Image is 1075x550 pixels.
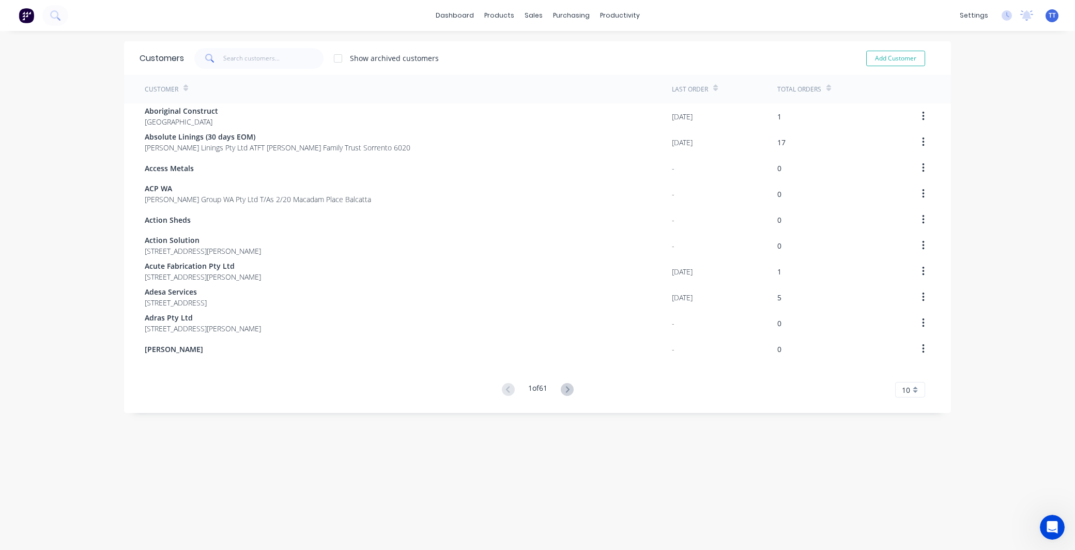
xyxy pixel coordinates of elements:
[866,51,925,66] button: Add Customer
[672,292,693,303] div: [DATE]
[145,246,261,256] span: [STREET_ADDRESS][PERSON_NAME]
[777,266,781,277] div: 1
[145,286,207,297] span: Adesa Services
[1049,11,1056,20] span: TT
[479,8,519,23] div: products
[145,215,191,225] span: Action Sheds
[777,240,781,251] div: 0
[672,215,674,225] div: -
[145,235,261,246] span: Action Solution
[145,261,261,271] span: Acute Fabrication Pty Ltd
[955,8,993,23] div: settings
[672,137,693,148] div: [DATE]
[777,215,781,225] div: 0
[548,8,595,23] div: purchasing
[777,189,781,200] div: 0
[777,344,781,355] div: 0
[19,8,34,23] img: Factory
[777,111,781,122] div: 1
[1040,515,1065,540] iframe: Intercom live chat
[145,271,261,282] span: [STREET_ADDRESS][PERSON_NAME]
[223,48,324,69] input: Search customers...
[777,163,781,174] div: 0
[145,194,371,205] span: [PERSON_NAME] Group WA Pty Ltd T/As 2/20 Macadam Place Balcatta
[595,8,645,23] div: productivity
[350,53,439,64] div: Show archived customers
[145,312,261,323] span: Adras Pty Ltd
[672,111,693,122] div: [DATE]
[777,137,786,148] div: 17
[777,292,781,303] div: 5
[672,266,693,277] div: [DATE]
[672,189,674,200] div: -
[672,163,674,174] div: -
[902,385,910,395] span: 10
[145,183,371,194] span: ACP WA
[145,297,207,308] span: [STREET_ADDRESS]
[672,344,674,355] div: -
[145,344,203,355] span: [PERSON_NAME]
[145,116,218,127] span: [GEOGRAPHIC_DATA]
[519,8,548,23] div: sales
[145,142,410,153] span: [PERSON_NAME] Linings Pty Ltd ATFT [PERSON_NAME] Family Trust Sorrento 6020
[140,52,184,65] div: Customers
[777,318,781,329] div: 0
[145,163,194,174] span: Access Metals
[145,131,410,142] span: Absolute Linings (30 days EOM)
[431,8,479,23] a: dashboard
[672,318,674,329] div: -
[672,85,708,94] div: Last Order
[777,85,821,94] div: Total Orders
[528,383,547,398] div: 1 of 61
[672,240,674,251] div: -
[145,105,218,116] span: Aboriginal Construct
[145,323,261,334] span: [STREET_ADDRESS][PERSON_NAME]
[145,85,178,94] div: Customer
